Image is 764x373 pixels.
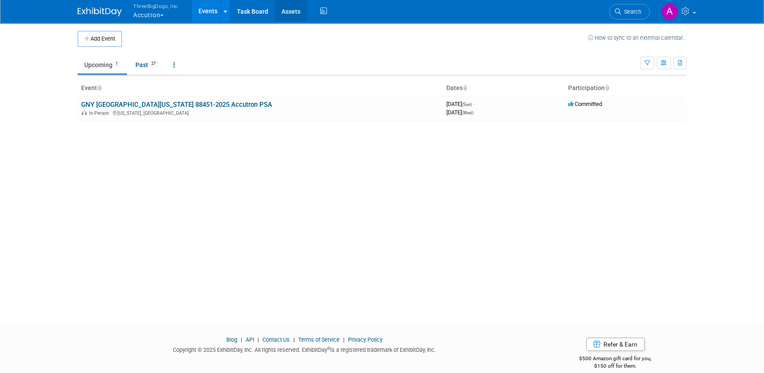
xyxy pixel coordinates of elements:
[588,34,686,41] a: How to sync to an external calendar...
[262,336,290,343] a: Contact Us
[133,1,179,11] span: ThreeBigDogs, Inc.
[113,60,120,67] span: 1
[661,3,678,20] img: Art Stewart
[446,101,474,107] span: [DATE]
[81,101,272,109] a: GNY [GEOGRAPHIC_DATA][US_STATE] 88451-2025 Accutron PSA
[446,109,473,116] span: [DATE]
[544,349,687,369] div: $500 Amazon gift card for you,
[97,84,101,91] a: Sort by Event Name
[82,110,87,115] img: In-Person Event
[291,336,297,343] span: |
[78,57,127,73] a: Upcoming1
[605,84,609,91] a: Sort by Participation Type
[462,110,473,115] span: (Wed)
[443,81,565,96] th: Dates
[568,101,602,107] span: Committed
[149,60,158,67] span: 27
[255,336,261,343] span: |
[544,362,687,370] div: $150 off for them.
[473,101,474,107] span: -
[621,8,641,15] span: Search
[78,31,122,47] button: Add Event
[341,336,347,343] span: |
[565,81,686,96] th: Participation
[89,110,112,116] span: In-Person
[226,336,237,343] a: Blog
[348,336,382,343] a: Privacy Policy
[78,81,443,96] th: Event
[78,8,122,16] img: ExhibitDay
[609,4,650,19] a: Search
[246,336,254,343] a: API
[81,109,439,116] div: [US_STATE], [GEOGRAPHIC_DATA]
[298,336,340,343] a: Terms of Service
[239,336,244,343] span: |
[463,84,467,91] a: Sort by Start Date
[78,344,531,354] div: Copyright © 2025 ExhibitDay, Inc. All rights reserved. ExhibitDay is a registered trademark of Ex...
[586,338,644,351] a: Refer & Earn
[129,57,165,73] a: Past27
[462,102,472,107] span: (Sun)
[327,346,330,351] sup: ®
